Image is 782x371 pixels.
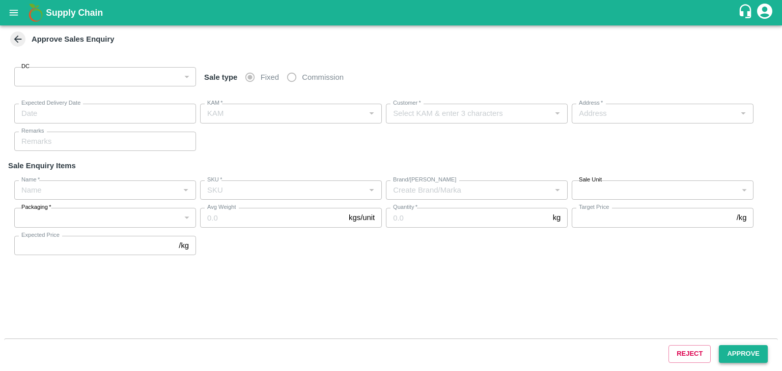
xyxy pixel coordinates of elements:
label: Name [21,176,40,184]
input: Select KAM & enter 3 characters [389,107,548,120]
button: open drawer [2,1,25,24]
p: kg [553,212,561,223]
label: Target Price [579,203,609,211]
input: Create Brand/Marka [389,183,548,197]
label: Address [579,99,603,107]
a: Supply Chain [46,6,738,20]
p: /kg [179,240,189,251]
span: Commission [302,72,344,83]
input: Remarks [14,132,196,151]
span: Sale type [200,73,241,81]
label: Brand/[PERSON_NAME] [393,176,456,184]
b: Supply Chain [46,8,103,18]
div: account of current user [756,2,774,23]
span: Fixed [261,72,279,83]
strong: Sale Enquiry Items [8,162,76,170]
label: KAM [207,99,223,107]
input: Name [17,183,176,197]
input: KAM [203,107,362,120]
label: SKU [207,176,222,184]
p: /kg [737,212,747,223]
div: customer-support [738,4,756,22]
input: Choose date [14,104,189,123]
img: logo [25,3,46,23]
label: Expected Price [21,231,60,239]
input: 0.0 [386,208,548,227]
strong: Approve Sales Enquiry [32,35,115,43]
label: Quantity [393,203,417,211]
label: Remarks [21,127,44,135]
button: Reject [668,345,711,363]
input: Address [575,107,734,120]
button: Approve [719,345,768,363]
input: SKU [203,183,362,197]
label: Avg Weight [207,203,236,211]
label: Sale Unit [579,176,602,184]
label: Customer [393,99,421,107]
label: Packaging [21,203,51,211]
label: DC [21,63,30,71]
input: 0.0 [200,208,345,227]
p: kgs/unit [349,212,375,223]
label: Expected Delivery Date [21,99,80,107]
